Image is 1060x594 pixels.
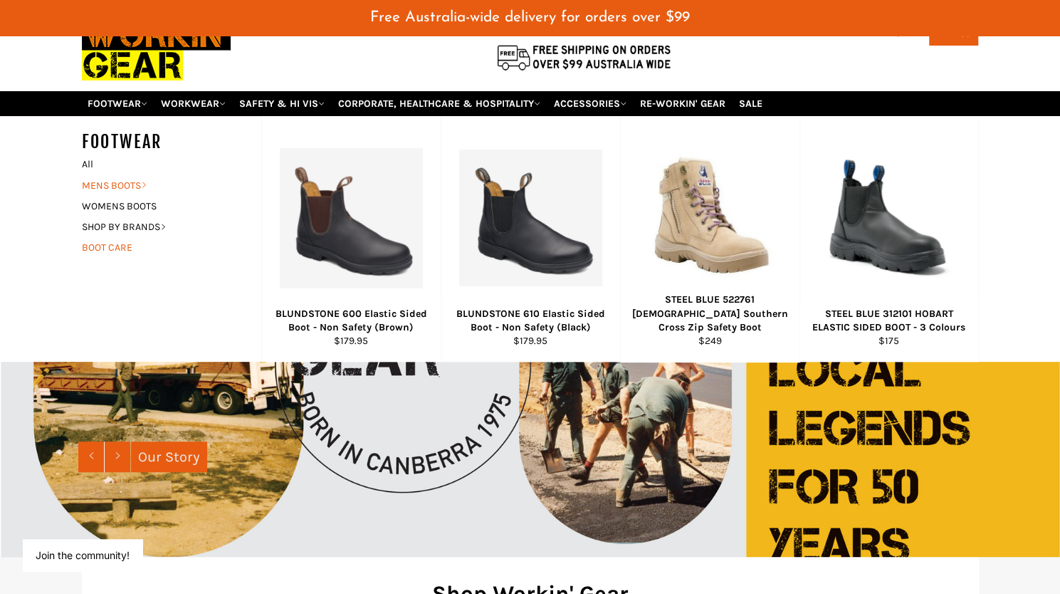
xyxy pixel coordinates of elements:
a: BOOT CARE [75,237,247,258]
a: FOOTWEAR [82,91,153,116]
div: STEEL BLUE 312101 HOBART ELASTIC SIDED BOOT - 3 Colours [809,307,969,335]
span: Free Australia-wide delivery for orders over $99 [370,10,690,25]
a: All [75,154,261,174]
img: BLUNDSTONE 600 Elastic Sided Boot - Non Safety (Brown) - Workin Gear [280,147,423,288]
button: Join the community! [36,549,130,561]
a: MENS BOOTS [75,175,247,196]
a: STEEL BLUE 522761 Ladies Southern Cross Zip Safety Boot - Workin Gear STEEL BLUE 522761 [DEMOGRAP... [620,116,799,362]
a: RE-WORKIN' GEAR [634,91,731,116]
a: BLUNDSTONE 610 Elastic Sided Boot - Non Safety - Workin Gear BLUNDSTONE 610 Elastic Sided Boot - ... [441,116,620,362]
div: $175 [809,334,969,348]
a: BLUNDSTONE 600 Elastic Sided Boot - Non Safety (Brown) - Workin Gear BLUNDSTONE 600 Elastic Sided... [261,116,441,362]
a: Our Story [131,442,207,472]
a: WORKWEAR [155,91,231,116]
div: STEEL BLUE 522761 [DEMOGRAPHIC_DATA] Southern Cross Zip Safety Boot [629,293,790,334]
img: Flat $9.95 shipping Australia wide [495,42,673,72]
a: SAFETY & HI VIS [233,91,330,116]
div: $249 [629,334,790,348]
div: $179.95 [450,334,611,348]
a: CORPORATE, HEALTHCARE & HOSPITALITY [332,91,546,116]
div: BLUNDSTONE 610 Elastic Sided Boot - Non Safety (Black) [450,307,611,335]
img: STEEL BLUE 312101 HOBART ELASTIC SIDED BOOT - Workin' Gear [818,155,960,281]
img: STEEL BLUE 522761 Ladies Southern Cross Zip Safety Boot - Workin Gear [639,146,782,289]
a: ACCESSORIES [548,91,632,116]
a: SHOP BY BRANDS [75,217,247,237]
a: WOMENS BOOTS [75,196,247,217]
div: $179.95 [271,334,431,348]
a: STEEL BLUE 312101 HOBART ELASTIC SIDED BOOT - Workin' Gear STEEL BLUE 312101 HOBART ELASTIC SIDED... [799,116,979,362]
img: Workin Gear leaders in Workwear, Safety Boots, PPE, Uniforms. Australia's No.1 in Workwear [82,10,231,90]
div: BLUNDSTONE 600 Elastic Sided Boot - Non Safety (Brown) [271,307,431,335]
h5: FOOTWEAR [82,130,261,154]
a: SALE [733,91,768,116]
img: BLUNDSTONE 610 Elastic Sided Boot - Non Safety - Workin Gear [459,150,602,286]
